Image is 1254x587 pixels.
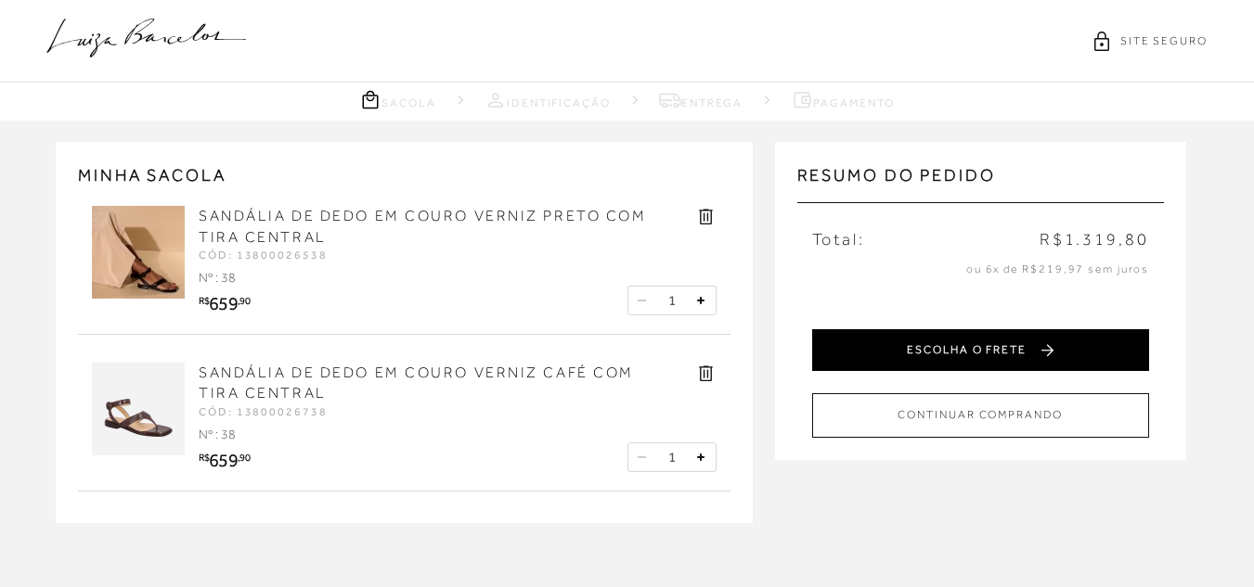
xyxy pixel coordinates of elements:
[199,270,236,285] span: Nº : 38
[199,364,634,402] a: SANDÁLIA DE DEDO EM COURO VERNIZ CAFÉ COM TIRA CENTRAL
[1120,33,1208,49] span: SITE SEGURO
[199,427,236,441] span: Nº : 38
[92,363,185,455] img: SANDÁLIA DE DEDO EM COURO VERNIZ CAFÉ COM TIRA CENTRAL
[199,405,328,418] span: CÓD: 13800026738
[668,449,676,466] span: 1
[1040,228,1149,251] span: R$1.319,80
[791,88,894,111] a: Pagamento
[485,88,611,111] a: Identificação
[78,164,730,187] h2: MINHA SACOLA
[92,206,185,299] img: SANDÁLIA DE DEDO EM COURO VERNIZ PRETO COM TIRA CENTRAL
[797,164,1164,203] h3: Resumo do pedido
[659,88,743,111] a: Entrega
[812,262,1149,277] p: ou 6x de R$219,97 sem juros
[812,393,1149,437] button: CONTINUAR COMPRANDO
[812,329,1149,371] button: ESCOLHA O FRETE
[359,88,436,111] a: Sacola
[668,292,676,309] span: 1
[199,208,647,245] a: SANDÁLIA DE DEDO EM COURO VERNIZ PRETO COM TIRA CENTRAL
[199,249,328,262] span: CÓD: 13800026538
[812,228,865,251] span: Total:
